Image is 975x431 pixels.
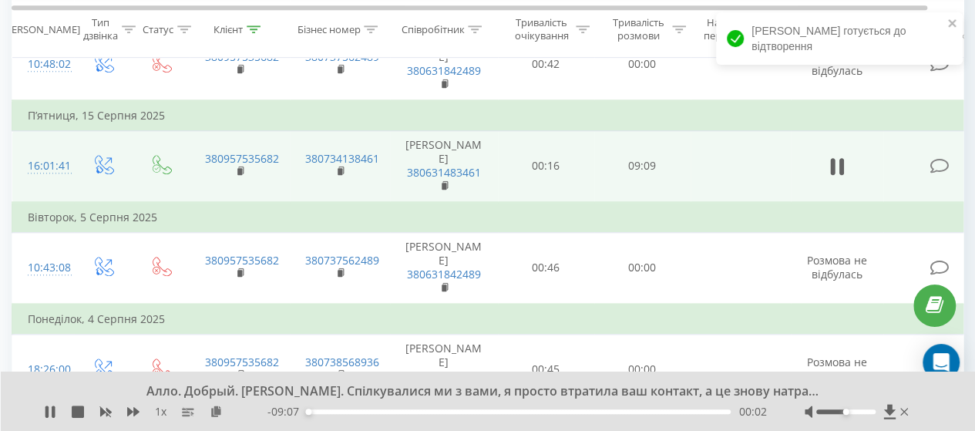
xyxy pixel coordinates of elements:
[407,267,481,281] a: 380631842489
[716,12,963,65] div: [PERSON_NAME] готується до відтворення
[205,253,279,268] a: 380957535682
[205,355,279,369] a: 380957535682
[607,16,668,42] div: Тривалість розмови
[390,131,498,202] td: [PERSON_NAME]
[83,16,118,42] div: Тип дзвінка
[267,404,307,419] span: - 09:07
[28,151,59,181] div: 16:01:41
[947,17,958,32] button: close
[594,131,691,202] td: 09:09
[407,165,481,180] a: 380631483461
[511,16,572,42] div: Тривалість очікування
[2,22,80,35] div: [PERSON_NAME]
[407,63,481,78] a: 380631842489
[594,334,691,405] td: 00:00
[297,22,360,35] div: Бізнес номер
[131,383,825,400] div: Алло. Добрый. [PERSON_NAME]. Спілкувалися ми з вами, я просто втратила ваш контакт, а це знову на...
[205,151,279,166] a: 380957535682
[594,29,691,100] td: 00:00
[390,29,498,100] td: [PERSON_NAME]
[594,232,691,303] td: 00:00
[498,232,594,303] td: 00:46
[407,369,481,383] a: 380632878936
[305,355,379,369] a: 380738568936
[213,22,243,35] div: Клієнт
[843,409,849,415] div: Accessibility label
[305,409,311,415] div: Accessibility label
[155,404,166,419] span: 1 x
[305,253,379,268] a: 380737562489
[807,253,867,281] span: Розмова не відбулась
[807,355,867,383] span: Розмова не відбулась
[28,355,59,385] div: 18:26:00
[498,334,594,405] td: 00:45
[738,404,766,419] span: 00:02
[143,22,173,35] div: Статус
[390,232,498,303] td: [PERSON_NAME]
[305,151,379,166] a: 380734138461
[28,253,59,283] div: 10:43:08
[498,29,594,100] td: 00:42
[28,49,59,79] div: 10:48:02
[390,334,498,405] td: [PERSON_NAME]
[703,16,769,42] div: Назва схеми переадресації
[401,22,464,35] div: Співробітник
[923,344,960,381] div: Open Intercom Messenger
[498,131,594,202] td: 00:16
